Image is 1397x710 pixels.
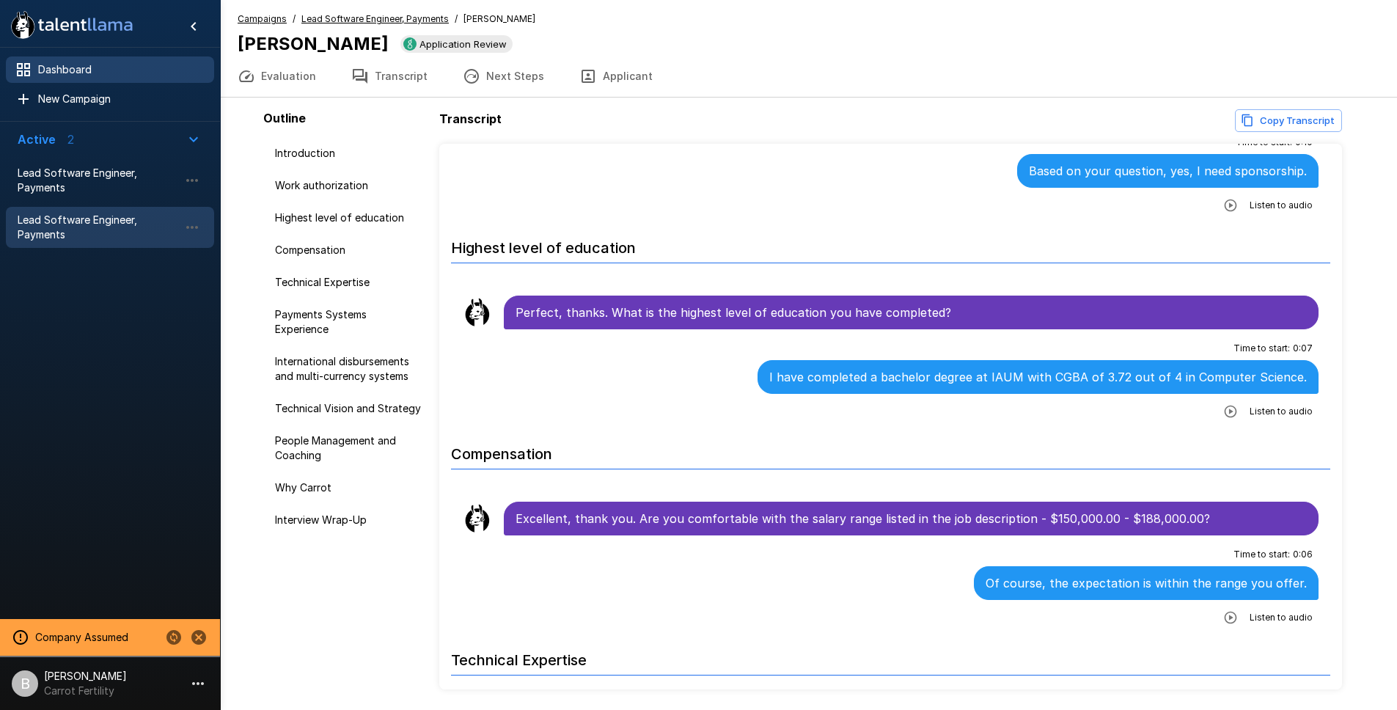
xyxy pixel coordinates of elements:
[1029,162,1307,180] p: Based on your question, yes, I need sponsorship.
[263,172,433,199] div: Work authorization
[263,111,306,125] b: Outline
[463,504,492,533] img: llama_clean.png
[1250,404,1313,419] span: Listen to audio
[455,12,458,26] span: /
[275,275,422,290] span: Technical Expertise
[220,56,334,97] button: Evaluation
[403,37,417,51] img: greenhouse_logo.jpeg
[238,33,389,54] b: [PERSON_NAME]
[275,146,422,161] span: Introduction
[263,301,433,343] div: Payments Systems Experience
[1293,547,1313,562] span: 0 : 06
[516,510,1308,527] p: Excellent, thank you. Are you comfortable with the salary range listed in the job description - $...
[414,38,513,50] span: Application Review
[451,224,1331,263] h6: Highest level of education
[445,56,562,97] button: Next Steps
[1235,109,1342,132] button: Copy transcript
[263,140,433,166] div: Introduction
[439,111,502,126] b: Transcript
[1233,341,1290,356] span: Time to start :
[275,243,422,257] span: Compensation
[769,368,1307,386] p: I have completed a bachelor degree at IAUM with CGBA of 3.72 out of 4 in Computer Science.
[463,298,492,327] img: llama_clean.png
[275,513,422,527] span: Interview Wrap-Up
[275,433,422,463] span: People Management and Coaching
[1250,198,1313,213] span: Listen to audio
[263,269,433,296] div: Technical Expertise
[334,56,445,97] button: Transcript
[275,480,422,495] span: Why Carrot
[451,637,1331,676] h6: Technical Expertise
[301,13,449,24] u: Lead Software Engineer, Payments
[263,428,433,469] div: People Management and Coaching
[263,205,433,231] div: Highest level of education
[263,507,433,533] div: Interview Wrap-Up
[463,12,535,26] span: [PERSON_NAME]
[263,348,433,389] div: International disbursements and multi-currency systems
[275,307,422,337] span: Payments Systems Experience
[263,395,433,422] div: Technical Vision and Strategy
[275,401,422,416] span: Technical Vision and Strategy
[400,35,513,53] div: View profile in Greenhouse
[451,431,1331,469] h6: Compensation
[1233,547,1290,562] span: Time to start :
[275,178,422,193] span: Work authorization
[1250,610,1313,625] span: Listen to audio
[263,237,433,263] div: Compensation
[516,304,1308,321] p: Perfect, thanks. What is the highest level of education you have completed?
[293,12,296,26] span: /
[562,56,670,97] button: Applicant
[986,574,1307,592] p: Of course, the expectation is within the range you offer.
[275,354,422,384] span: International disbursements and multi-currency systems
[275,211,422,225] span: Highest level of education
[1293,341,1313,356] span: 0 : 07
[263,475,433,501] div: Why Carrot
[238,13,287,24] u: Campaigns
